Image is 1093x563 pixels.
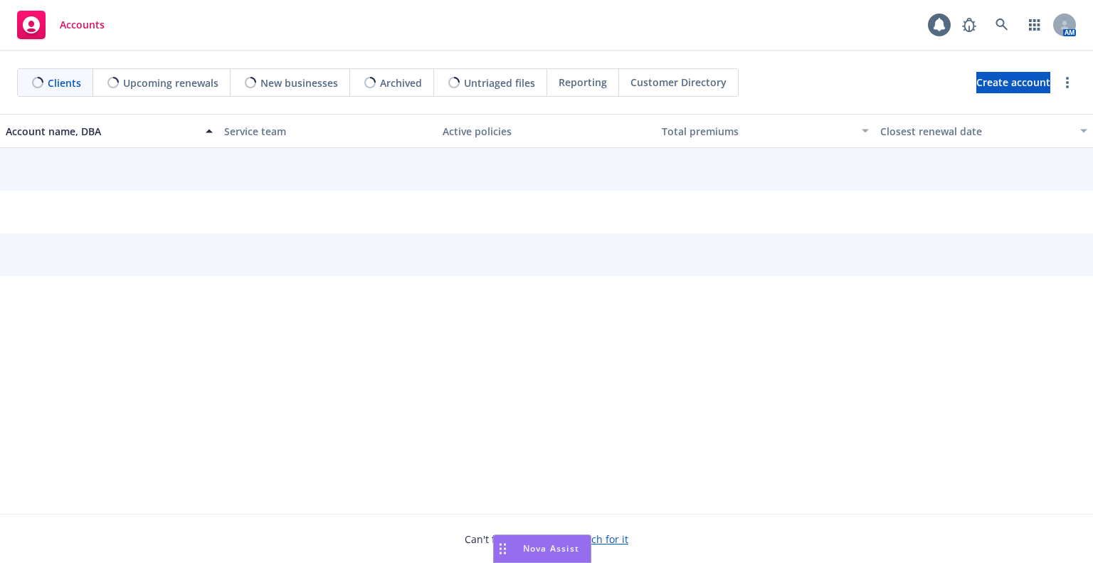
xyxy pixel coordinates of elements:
[60,19,105,31] span: Accounts
[464,75,535,90] span: Untriaged files
[656,114,875,148] button: Total premiums
[11,5,110,45] a: Accounts
[443,124,650,139] div: Active policies
[48,75,81,90] span: Clients
[955,11,983,39] a: Report a Bug
[224,124,431,139] div: Service team
[976,72,1050,93] a: Create account
[662,124,853,139] div: Total premiums
[559,75,607,90] span: Reporting
[1020,11,1049,39] a: Switch app
[988,11,1016,39] a: Search
[494,535,512,562] div: Drag to move
[875,114,1093,148] button: Closest renewal date
[437,114,655,148] button: Active policies
[218,114,437,148] button: Service team
[976,69,1050,96] span: Create account
[465,532,628,547] span: Can't find an account?
[570,532,628,546] a: Search for it
[493,535,591,563] button: Nova Assist
[1059,74,1076,91] a: more
[630,75,727,90] span: Customer Directory
[123,75,218,90] span: Upcoming renewals
[380,75,422,90] span: Archived
[260,75,338,90] span: New businesses
[523,542,579,554] span: Nova Assist
[6,124,197,139] div: Account name, DBA
[880,124,1072,139] div: Closest renewal date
